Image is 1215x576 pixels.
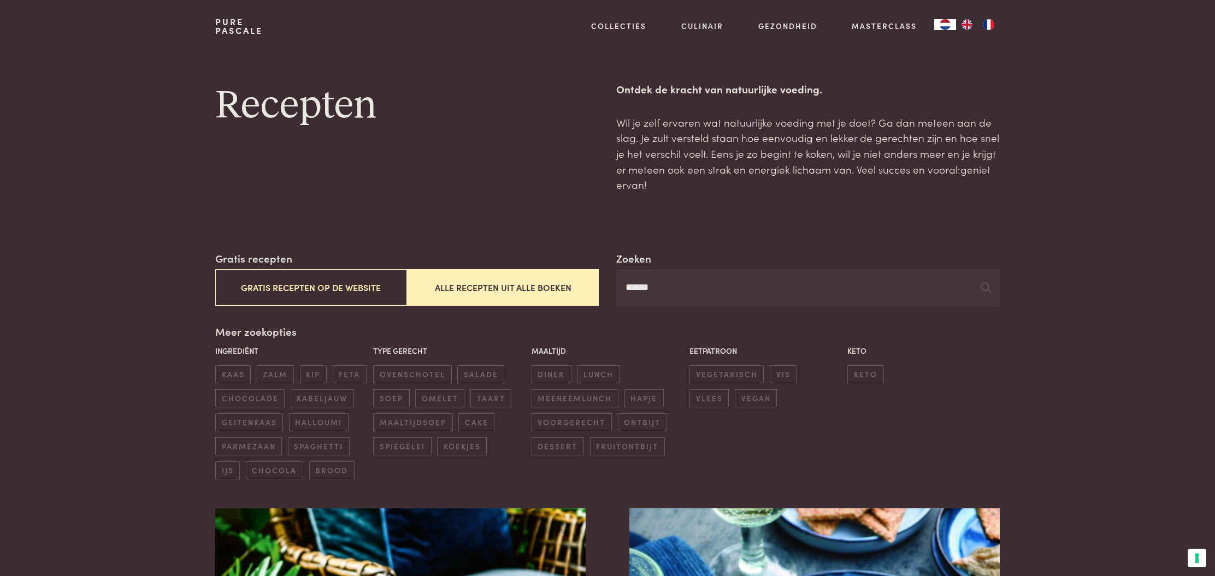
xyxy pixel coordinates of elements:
[758,20,817,32] a: Gezondheid
[852,20,917,32] a: Masterclass
[215,345,368,357] p: Ingrediënt
[415,389,464,407] span: omelet
[847,365,883,383] span: keto
[437,437,487,455] span: koekjes
[847,345,1000,357] p: Keto
[577,365,620,383] span: lunch
[291,389,354,407] span: kabeljauw
[215,365,251,383] span: kaas
[373,437,431,455] span: spiegelei
[532,437,584,455] span: dessert
[735,389,777,407] span: vegan
[956,19,1000,30] ul: Language list
[300,365,327,383] span: kip
[978,19,1000,30] a: FR
[288,437,350,455] span: spaghetti
[373,345,526,357] p: Type gerecht
[956,19,978,30] a: EN
[215,389,285,407] span: chocolade
[373,389,409,407] span: soep
[934,19,1000,30] aside: Language selected: Nederlands
[215,81,599,130] h1: Recepten
[616,115,1000,193] p: Wil je zelf ervaren wat natuurlijke voeding met je doet? Ga dan meteen aan de slag. Je zult verst...
[289,413,349,431] span: halloumi
[373,413,452,431] span: maaltijdsoep
[689,345,842,357] p: Eetpatroon
[770,365,797,383] span: vis
[215,437,282,455] span: parmezaan
[215,251,292,266] label: Gratis recepten
[624,389,664,407] span: hapje
[373,365,451,383] span: ovenschotel
[532,413,612,431] span: voorgerecht
[681,20,723,32] a: Culinair
[457,365,504,383] span: salade
[934,19,956,30] a: NL
[257,365,294,383] span: zalm
[215,413,283,431] span: geitenkaas
[591,20,646,32] a: Collecties
[618,413,667,431] span: ontbijt
[1188,549,1206,567] button: Uw voorkeuren voor toestemming voor trackingtechnologieën
[934,19,956,30] div: Language
[532,345,684,357] p: Maaltijd
[532,365,571,383] span: diner
[689,389,729,407] span: vlees
[689,365,764,383] span: vegetarisch
[616,251,651,266] label: Zoeken
[532,389,618,407] span: meeneemlunch
[616,81,822,96] strong: Ontdek de kracht van natuurlijke voeding.
[590,437,665,455] span: fruitontbijt
[458,413,494,431] span: cake
[407,269,599,306] button: Alle recepten uit alle boeken
[333,365,367,383] span: feta
[215,17,263,35] a: PurePascale
[215,269,407,306] button: Gratis recepten op de website
[470,389,511,407] span: taart
[215,461,240,479] span: ijs
[246,461,303,479] span: chocola
[309,461,355,479] span: brood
